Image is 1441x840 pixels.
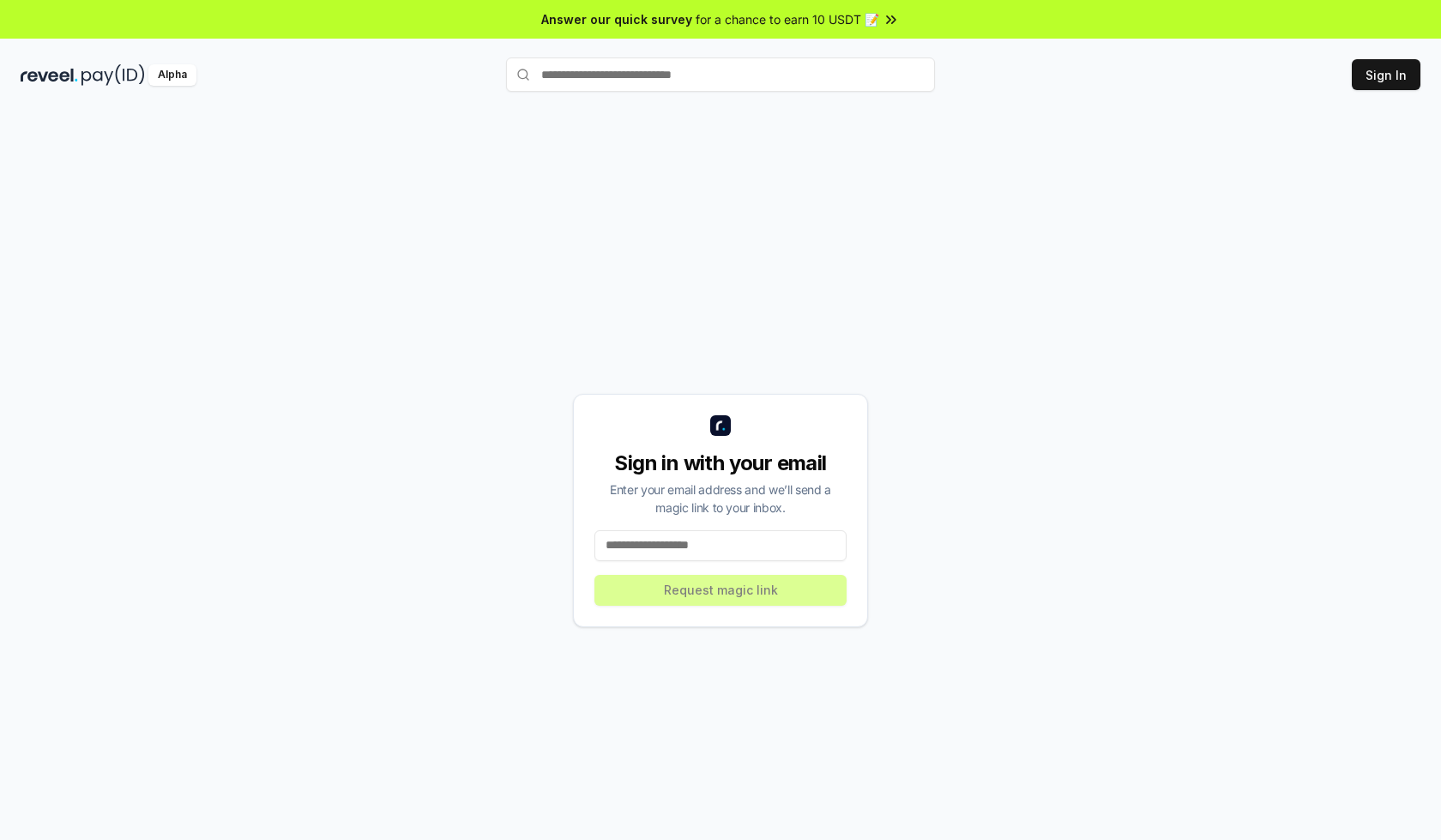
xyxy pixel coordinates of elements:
[594,450,847,477] div: Sign in with your email
[21,64,78,86] img: reveel_dark
[594,480,847,517] div: Enter your email address and we’ll send a magic link to your inbox.
[81,64,145,86] img: pay_id
[1352,59,1420,90] button: Sign In
[696,10,879,28] span: for a chance to earn 10 USDT 📝
[541,10,692,28] span: Answer our quick survey
[148,64,196,86] div: Alpha
[710,415,731,436] img: logo_small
